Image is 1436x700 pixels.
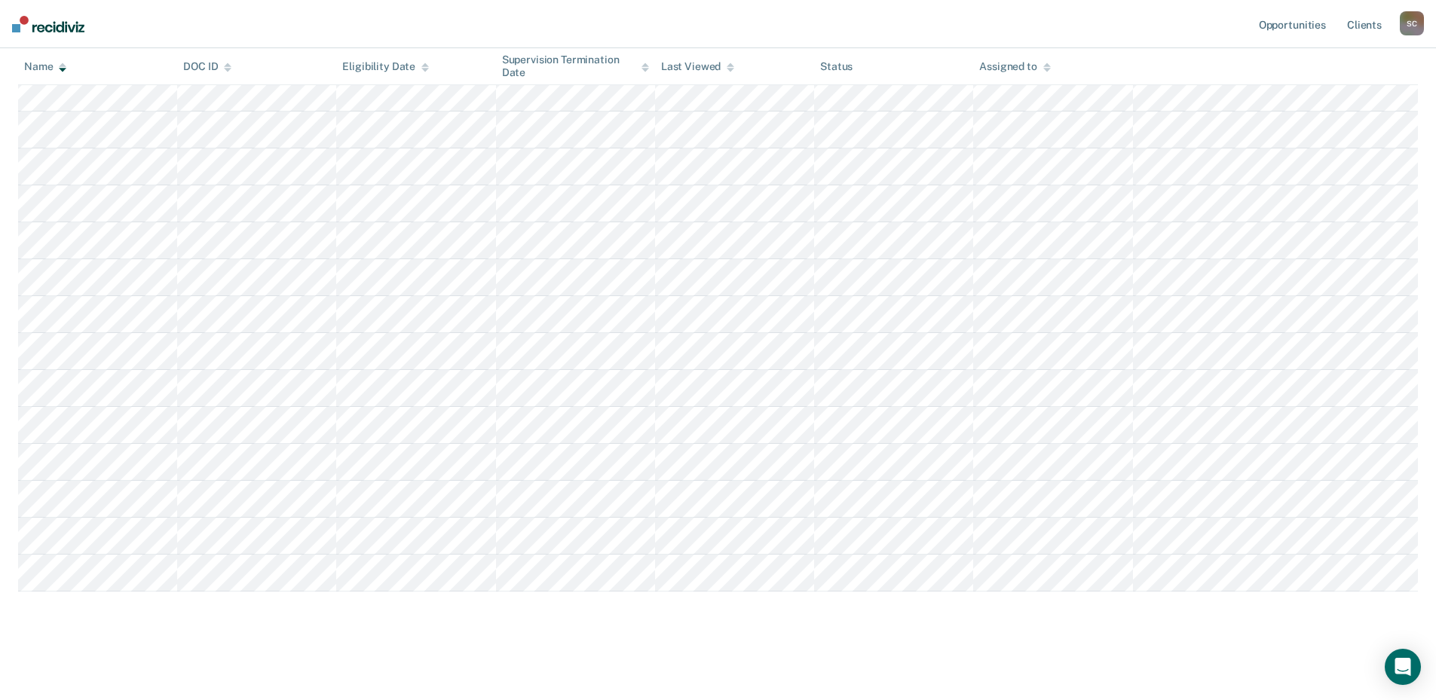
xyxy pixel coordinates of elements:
[1400,11,1424,35] button: SC
[502,53,649,79] div: Supervision Termination Date
[342,60,429,73] div: Eligibility Date
[1400,11,1424,35] div: S C
[979,60,1050,73] div: Assigned to
[24,60,66,73] div: Name
[661,60,734,73] div: Last Viewed
[183,60,231,73] div: DOC ID
[1385,649,1421,685] div: Open Intercom Messenger
[12,16,84,32] img: Recidiviz
[820,60,853,73] div: Status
